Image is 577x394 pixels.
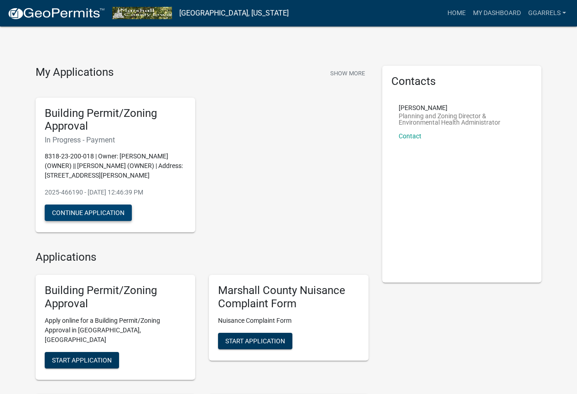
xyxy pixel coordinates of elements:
[36,66,114,79] h4: My Applications
[225,337,285,344] span: Start Application
[179,5,289,21] a: [GEOGRAPHIC_DATA], [US_STATE]
[45,107,186,133] h5: Building Permit/Zoning Approval
[36,251,369,264] h4: Applications
[218,284,359,310] h5: Marshall County Nuisance Complaint Form
[45,316,186,345] p: Apply online for a Building Permit/Zoning Approval in [GEOGRAPHIC_DATA], [GEOGRAPHIC_DATA]
[112,7,172,19] img: Marshall County, Iowa
[218,316,359,326] p: Nuisance Complaint Form
[218,333,292,349] button: Start Application
[52,356,112,363] span: Start Application
[469,5,525,22] a: My Dashboard
[399,113,525,126] p: Planning and Zoning Director & Environmental Health Administrator
[45,136,186,144] h6: In Progress - Payment
[327,66,369,81] button: Show More
[45,152,186,180] p: 8318-23-200-018 | Owner: [PERSON_NAME] (OWNER) || [PERSON_NAME] (OWNER) | Address: [STREET_ADDRES...
[391,75,533,88] h5: Contacts
[45,188,186,197] p: 2025-466190 - [DATE] 12:46:39 PM
[45,352,119,368] button: Start Application
[45,205,132,221] button: Continue Application
[399,105,525,111] p: [PERSON_NAME]
[444,5,469,22] a: Home
[525,5,570,22] a: ggarrels
[45,284,186,310] h5: Building Permit/Zoning Approval
[399,132,421,140] a: Contact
